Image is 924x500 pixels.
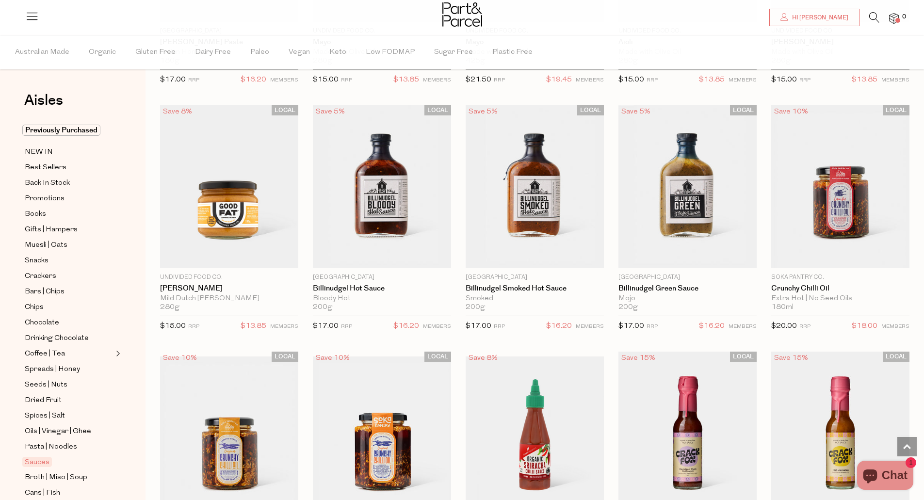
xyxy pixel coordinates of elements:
[466,76,491,83] span: $21.50
[618,76,644,83] span: $15.00
[699,74,725,86] span: $13.85
[771,273,909,282] p: Soka Pantry Co.
[618,284,757,293] a: Billinudgel Green Sauce
[272,105,298,115] span: LOCAL
[25,425,113,437] a: Oils | Vinegar | Ghee
[25,487,113,499] a: Cans | Fish
[618,294,757,303] div: Mojo
[881,324,909,329] small: MEMBERS
[25,146,53,158] span: NEW IN
[313,105,451,268] img: Billinudgel Hot Sauce
[272,352,298,362] span: LOCAL
[289,35,310,69] span: Vegan
[771,352,811,365] div: Save 15%
[25,224,78,236] span: Gifts | Hampers
[424,352,451,362] span: LOCAL
[313,303,332,312] span: 200g
[25,271,56,282] span: Crackers
[393,320,419,333] span: $16.20
[25,395,62,406] span: Dried Fruit
[442,2,482,27] img: Part&Parcel
[25,441,113,453] a: Pasta | Noodles
[466,105,501,118] div: Save 5%
[250,35,269,69] span: Paleo
[423,78,451,83] small: MEMBERS
[25,286,113,298] a: Bars | Chips
[769,9,859,26] a: Hi [PERSON_NAME]
[900,13,908,21] span: 0
[25,161,113,174] a: Best Sellers
[25,162,66,174] span: Best Sellers
[492,35,533,69] span: Plastic Free
[24,90,63,111] span: Aisles
[329,35,346,69] span: Keto
[546,320,572,333] span: $16.20
[341,78,352,83] small: RRP
[577,105,604,115] span: LOCAL
[618,352,658,365] div: Save 15%
[771,76,797,83] span: $15.00
[313,76,339,83] span: $15.00
[393,74,419,86] span: $13.85
[25,239,113,251] a: Muesli | Oats
[366,35,415,69] span: Low FODMAP
[790,14,848,22] span: Hi [PERSON_NAME]
[24,93,63,117] a: Aisles
[730,105,757,115] span: LOCAL
[313,273,451,282] p: [GEOGRAPHIC_DATA]
[25,224,113,236] a: Gifts | Hampers
[423,324,451,329] small: MEMBERS
[188,78,199,83] small: RRP
[466,105,604,268] img: Billinudgel Smoked Hot Sauce
[195,35,231,69] span: Dairy Free
[270,78,298,83] small: MEMBERS
[160,76,186,83] span: $17.00
[25,363,113,375] a: Spreads | Honey
[135,35,176,69] span: Gluten Free
[25,255,49,267] span: Snacks
[576,324,604,329] small: MEMBERS
[771,294,909,303] div: Extra Hot | No Seed Oils
[25,208,113,220] a: Books
[771,284,909,293] a: Crunchy Chilli Oil
[729,78,757,83] small: MEMBERS
[618,323,644,330] span: $17.00
[160,105,298,268] img: Joppie Mayo
[241,74,266,86] span: $16.20
[25,177,113,189] a: Back In Stock
[466,273,604,282] p: [GEOGRAPHIC_DATA]
[270,324,298,329] small: MEMBERS
[25,240,67,251] span: Muesli | Oats
[25,146,113,158] a: NEW IN
[313,294,451,303] div: Bloody Hot
[434,35,473,69] span: Sugar Free
[799,78,811,83] small: RRP
[313,323,339,330] span: $17.00
[771,105,909,268] img: Crunchy Chilli Oil
[160,352,200,365] div: Save 10%
[160,294,298,303] div: Mild Dutch [PERSON_NAME]
[647,78,658,83] small: RRP
[25,193,65,205] span: Promotions
[466,294,604,303] div: Smoked
[618,105,757,268] img: Billinudgel Green Sauce
[25,332,113,344] a: Drinking Chocolate
[25,286,65,298] span: Bars | Chips
[699,320,725,333] span: $16.20
[25,301,113,313] a: Chips
[160,303,179,312] span: 280g
[241,320,266,333] span: $13.85
[883,105,909,115] span: LOCAL
[25,364,80,375] span: Spreads | Honey
[729,324,757,329] small: MEMBERS
[341,324,352,329] small: RRP
[618,105,653,118] div: Save 5%
[25,410,113,422] a: Spices | Salt
[25,394,113,406] a: Dried Fruit
[466,303,485,312] span: 200g
[25,472,87,484] span: Broth | Miso | Soup
[771,105,811,118] div: Save 10%
[494,78,505,83] small: RRP
[25,410,65,422] span: Spices | Salt
[647,324,658,329] small: RRP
